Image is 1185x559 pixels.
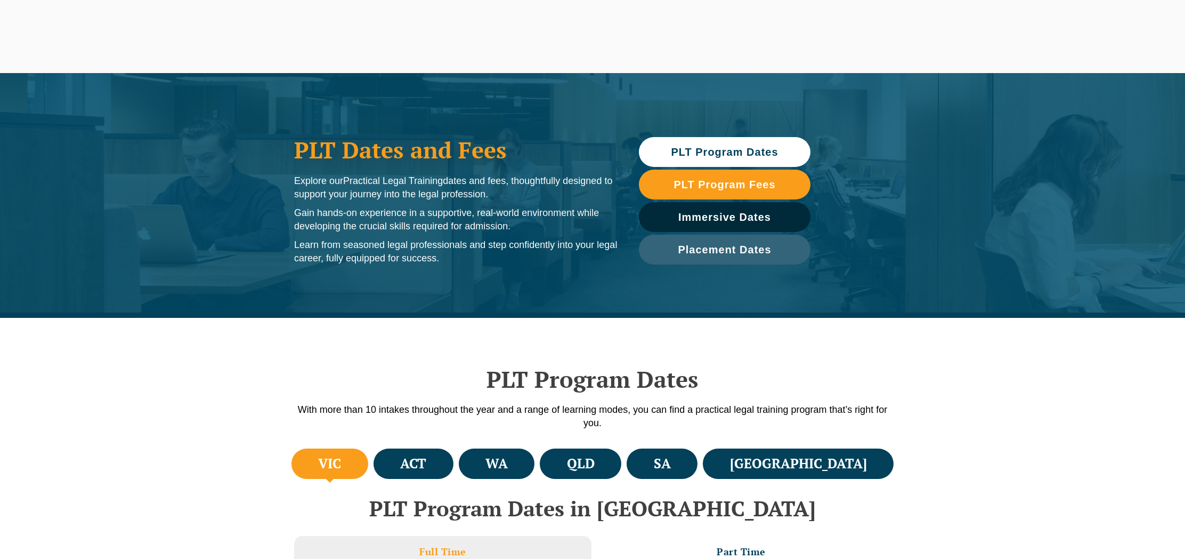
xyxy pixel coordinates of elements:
h1: PLT Dates and Fees [294,137,618,163]
p: With more than 10 intakes throughout the year and a range of learning modes, you can find a pract... [289,403,896,430]
h2: PLT Program Dates [289,366,896,393]
h4: VIC [318,455,341,473]
h4: [GEOGRAPHIC_DATA] [730,455,867,473]
h4: SA [654,455,671,473]
span: Practical Legal Training [343,175,443,186]
a: PLT Program Dates [639,137,810,167]
span: Placement Dates [678,244,771,255]
p: Gain hands-on experience in a supportive, real-world environment while developing the crucial ski... [294,206,618,233]
span: PLT Program Fees [673,179,775,190]
a: Placement Dates [639,235,810,265]
p: Learn from seasoned legal professionals and step confidently into your legal career, fully equipp... [294,238,618,265]
h2: PLT Program Dates in [GEOGRAPHIC_DATA] [289,497,896,520]
a: Immersive Dates [639,202,810,232]
span: PLT Program Dates [671,147,778,157]
h3: Full Time [419,546,466,558]
h3: Part Time [717,546,766,558]
h4: WA [485,455,508,473]
h4: QLD [567,455,595,473]
p: Explore our dates and fees, thoughtfully designed to support your journey into the legal profession. [294,174,618,201]
h4: ACT [400,455,426,473]
a: PLT Program Fees [639,170,810,199]
span: Immersive Dates [678,212,771,222]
